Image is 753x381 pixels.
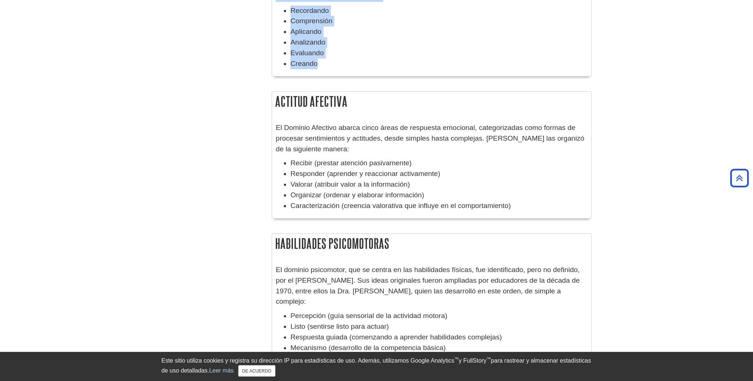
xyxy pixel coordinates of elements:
font: Evaluando [290,49,324,57]
a: Leer más [209,367,234,374]
font: Creando [290,60,318,67]
font: DE ACUERDO [242,368,271,374]
font: Listo (sentirse listo para actuar) [290,322,389,330]
font: Recibir (prestar atención pasivamente) [290,159,412,167]
font: para rastrear y almacenar estadísticas de uso detalladas. [161,357,591,374]
font: Valorar (atribuir valor a la información) [290,180,410,188]
a: Volver arriba [728,173,751,183]
font: y FullStory [459,357,487,364]
font: Organizar (ordenar y elaborar información) [290,191,424,199]
font: Mecanismo (desarrollo de la competencia básica) [290,344,446,352]
font: Este sitio utiliza cookies y registra su dirección IP para estadísticas de uso. Además, utilizamo... [161,357,454,364]
font: Aplicando [290,28,321,35]
font: ™ [454,356,459,361]
font: El Dominio Afectivo abarca cinco áreas de respuesta emocional, categorizadas como formas de proce... [276,124,584,153]
font: Comprensión [290,17,332,25]
font: Actitud afectiva [275,94,347,109]
font: El dominio psicomotor, que se centra en las habilidades físicas, fue identificado, pero no defini... [276,266,580,305]
font: Habilidades psicomotoras [275,236,389,251]
font: Caracterización (creencia valorativa que influye en el comportamiento) [290,202,511,209]
font: Respuesta guiada (comenzando a aprender habilidades complejas) [290,333,502,341]
font: ™ [486,356,491,361]
font: Recordando [290,7,329,14]
font: Analizando [290,38,325,46]
font: Responder (aprender y reaccionar activamente) [290,170,440,177]
button: Cerca [238,365,275,377]
font: Percepción (guía sensorial de la actividad motora) [290,312,447,320]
